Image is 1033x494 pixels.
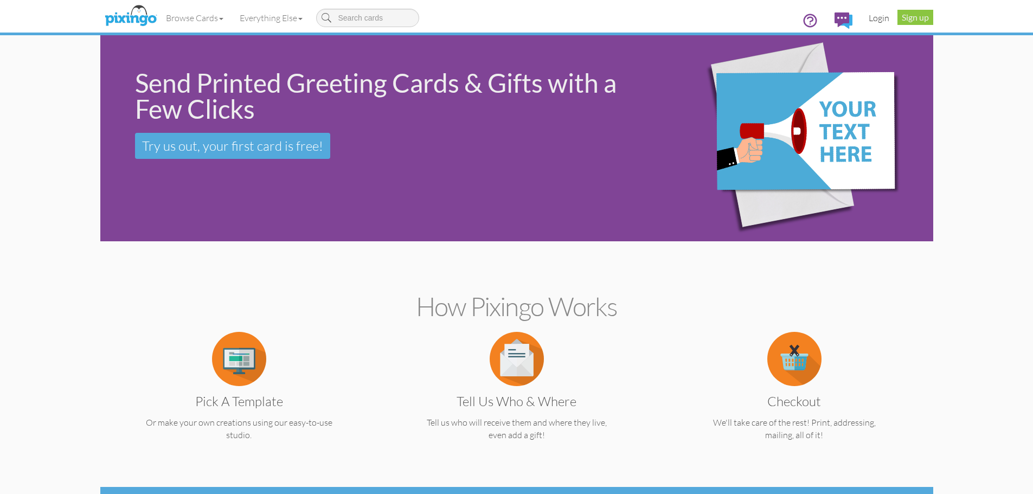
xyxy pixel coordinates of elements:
a: Everything Else [232,4,311,31]
img: eb544e90-0942-4412-bfe0-c610d3f4da7c.png [664,20,926,257]
h2: How Pixingo works [119,292,914,321]
h3: Pick a Template [130,394,349,408]
img: comments.svg [835,12,852,29]
span: Try us out, your first card is free! [142,138,323,154]
a: Browse Cards [158,4,232,31]
a: Sign up [897,10,933,25]
a: Checkout We'll take care of the rest! Print, addressing, mailing, all of it! [677,352,912,441]
p: Or make your own creations using our easy-to-use studio. [121,416,357,441]
a: Login [861,4,897,31]
p: We'll take care of the rest! Print, addressing, mailing, all of it! [677,416,912,441]
img: item.alt [490,332,544,386]
a: Tell us Who & Where Tell us who will receive them and where they live, even add a gift! [399,352,634,441]
img: pixingo logo [102,3,159,30]
h3: Checkout [685,394,904,408]
div: Send Printed Greeting Cards & Gifts with a Few Clicks [135,70,647,122]
p: Tell us who will receive them and where they live, even add a gift! [399,416,634,441]
a: Try us out, your first card is free! [135,133,330,159]
a: Pick a Template Or make your own creations using our easy-to-use studio. [121,352,357,441]
img: item.alt [767,332,822,386]
input: Search cards [316,9,419,27]
h3: Tell us Who & Where [407,394,626,408]
img: item.alt [212,332,266,386]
